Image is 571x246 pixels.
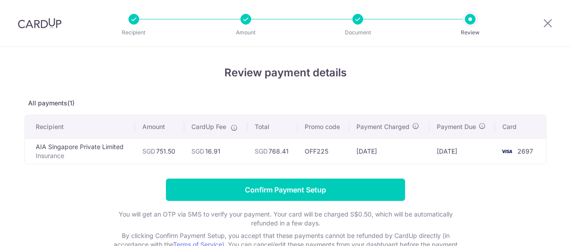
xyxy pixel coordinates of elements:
p: Document [325,28,391,37]
span: SGD [255,147,268,155]
span: Payment Due [437,122,476,131]
td: 16.91 [184,138,248,164]
h4: Review payment details [25,65,546,81]
p: Insurance [36,151,128,160]
span: 2697 [517,147,533,155]
p: Review [437,28,503,37]
p: Amount [213,28,279,37]
span: Payment Charged [356,122,410,131]
p: You will get an OTP via SMS to verify your payment. Your card will be charged S$0.50, which will ... [107,210,464,228]
th: Recipient [25,115,135,138]
td: [DATE] [349,138,430,164]
th: Amount [135,115,184,138]
th: Total [248,115,298,138]
input: Confirm Payment Setup [166,179,405,201]
td: 751.50 [135,138,184,164]
td: AIA Singapore Private Limited [25,138,135,164]
td: OFF225 [298,138,349,164]
span: SGD [142,147,155,155]
th: Card [495,115,546,138]
td: 768.41 [248,138,298,164]
th: Promo code [298,115,349,138]
img: CardUp [18,18,62,29]
p: All payments(1) [25,99,546,108]
td: [DATE] [430,138,496,164]
span: CardUp Fee [191,122,226,131]
p: Recipient [101,28,167,37]
span: SGD [191,147,204,155]
img: <span class="translation_missing" title="translation missing: en.account_steps.new_confirm_form.b... [498,146,516,157]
